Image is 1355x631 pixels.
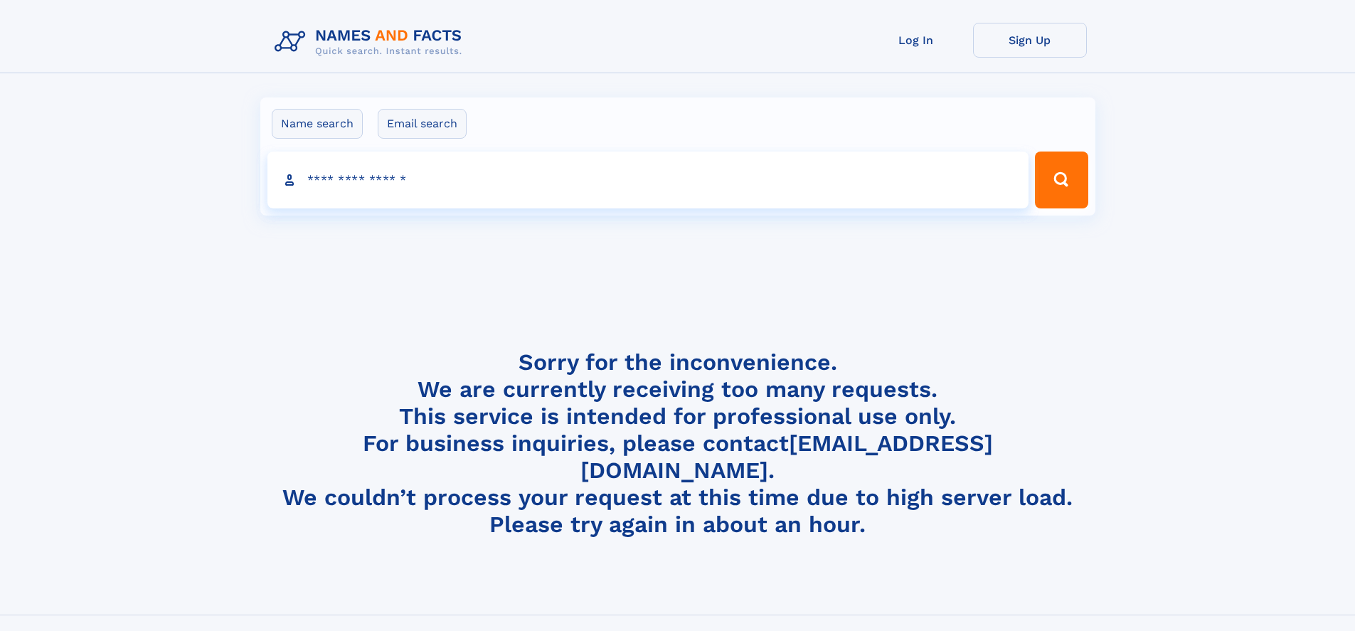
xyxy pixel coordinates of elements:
[973,23,1087,58] a: Sign Up
[269,349,1087,539] h4: Sorry for the inconvenience. We are currently receiving too many requests. This service is intend...
[1035,152,1088,208] button: Search Button
[378,109,467,139] label: Email search
[859,23,973,58] a: Log In
[267,152,1029,208] input: search input
[580,430,993,484] a: [EMAIL_ADDRESS][DOMAIN_NAME]
[272,109,363,139] label: Name search
[269,23,474,61] img: Logo Names and Facts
